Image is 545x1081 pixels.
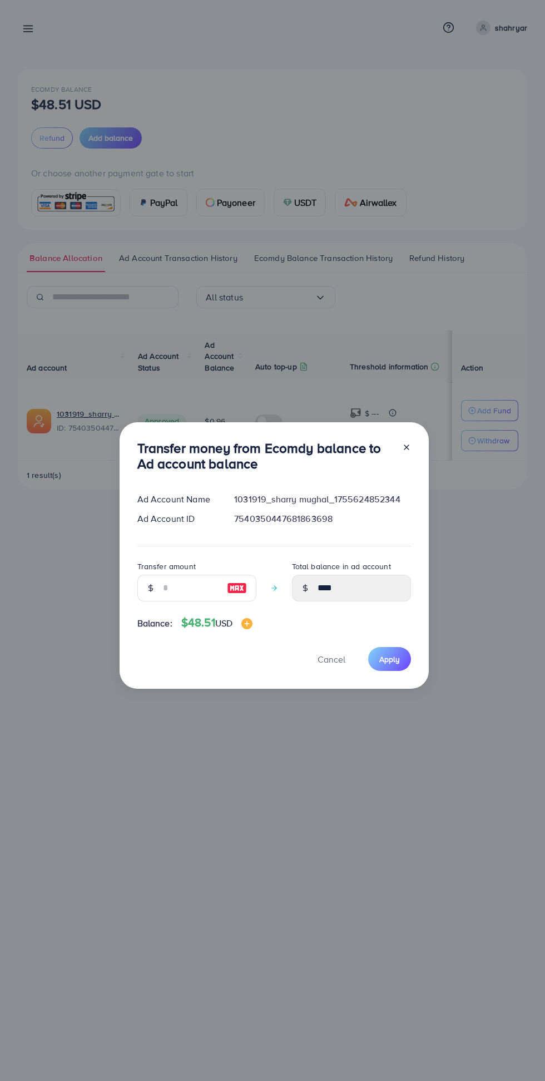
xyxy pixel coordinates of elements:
div: 7540350447681863698 [225,512,419,525]
img: image [241,618,252,629]
span: USD [215,617,232,629]
button: Cancel [304,647,359,671]
div: Ad Account Name [128,493,226,506]
span: Apply [379,654,400,665]
label: Transfer amount [137,561,196,572]
iframe: Chat [498,1031,537,1073]
span: Cancel [318,653,345,665]
div: Ad Account ID [128,512,226,525]
div: 1031919_sharry mughal_1755624852344 [225,493,419,506]
span: Balance: [137,617,172,630]
label: Total balance in ad account [292,561,391,572]
h3: Transfer money from Ecomdy balance to Ad account balance [137,440,393,472]
img: image [227,581,247,595]
button: Apply [368,647,411,671]
h4: $48.51 [181,616,252,630]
